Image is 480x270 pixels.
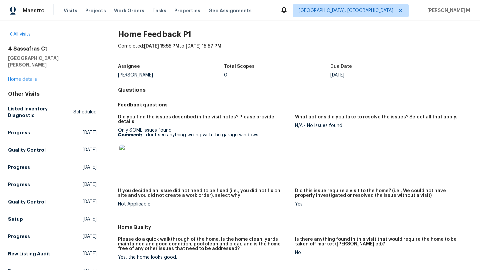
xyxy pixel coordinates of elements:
h4: Questions [118,87,472,93]
div: Completed: to [118,43,472,60]
div: [PERSON_NAME] [118,73,224,77]
p: I dont see anything wrong with the garage windows [118,133,290,137]
span: [DATE] [83,181,97,188]
h5: Quality Control [8,199,46,205]
h5: Progress [8,181,30,188]
span: [GEOGRAPHIC_DATA], [GEOGRAPHIC_DATA] [299,7,393,14]
a: Quality Control[DATE] [8,144,97,156]
b: Comment: [118,133,142,137]
h5: Listed Inventory Diagnostic [8,105,73,119]
span: [PERSON_NAME] M [425,7,470,14]
span: Properties [174,7,200,14]
h5: Quality Control [8,147,46,153]
h5: [GEOGRAPHIC_DATA][PERSON_NAME] [8,55,97,68]
h5: Progress [8,129,30,136]
h5: Progress [8,164,30,171]
div: 0 [224,73,330,77]
span: [DATE] [83,199,97,205]
h5: Assignee [118,64,140,69]
span: [DATE] [83,147,97,153]
div: No [295,250,467,255]
div: N/A - No issues found [295,123,467,128]
h5: New Listing Audit [8,250,50,257]
h5: Due Date [330,64,352,69]
span: [DATE] 15:57 PM [186,44,221,49]
h2: Home Feedback P1 [118,31,472,38]
span: [DATE] [83,164,97,171]
div: Other Visits [8,91,97,97]
h5: Progress [8,233,30,240]
a: Setup[DATE] [8,213,97,225]
h5: Is there anything found in this visit that would require the home to be taken off market ([PERSON... [295,237,467,246]
div: [DATE] [330,73,437,77]
h5: If you decided an issue did not need to be fixed (i.e., you did not fix on site and you did not c... [118,189,290,198]
a: Progress[DATE] [8,127,97,139]
h5: Did you find the issues described in the visit notes? Please provide details. [118,115,290,124]
span: Visits [64,7,77,14]
div: Only SOME issues found [118,128,290,170]
h5: Did this issue require a visit to the home? (i.e., We could not have properly investigated or res... [295,189,467,198]
span: [DATE] 15:55 PM [144,44,179,49]
span: [DATE] [83,233,97,240]
h5: Feedback questions [118,101,472,108]
h5: Home Quality [118,224,472,230]
a: Home details [8,77,37,82]
h2: 4 Sassafras Ct [8,46,97,52]
span: [DATE] [83,216,97,222]
a: Quality Control[DATE] [8,196,97,208]
span: Projects [85,7,106,14]
h5: Total Scopes [224,64,255,69]
a: Progress[DATE] [8,230,97,242]
h5: What actions did you take to resolve the issues? Select all that apply. [295,115,457,119]
span: [DATE] [83,250,97,257]
span: Geo Assignments [208,7,252,14]
h5: Setup [8,216,23,222]
a: Listed Inventory DiagnosticScheduled [8,103,97,121]
a: Progress[DATE] [8,179,97,191]
span: Tasks [152,8,166,13]
span: Maestro [23,7,45,14]
div: Not Applicable [118,202,290,206]
h5: Please do a quick walkthrough of the home. Is the home clean, yards maintained and good condition... [118,237,290,251]
div: Yes, the home looks good. [118,255,290,260]
span: Work Orders [114,7,144,14]
span: [DATE] [83,129,97,136]
span: Scheduled [73,109,97,115]
a: Progress[DATE] [8,161,97,173]
a: New Listing Audit[DATE] [8,248,97,260]
a: All visits [8,32,31,37]
div: Yes [295,202,467,206]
